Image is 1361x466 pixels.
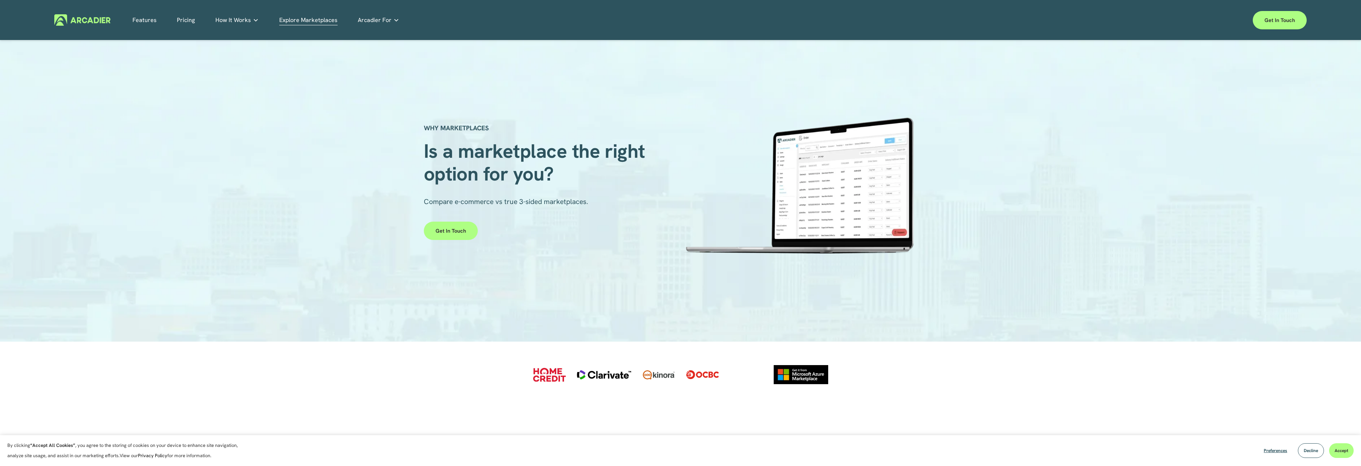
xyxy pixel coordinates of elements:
button: Decline [1298,443,1324,458]
a: Features [132,14,157,26]
span: Preferences [1264,448,1287,454]
span: Arcadier For [358,15,392,25]
p: By clicking , you agree to the storing of cookies on your device to enhance site navigation, anal... [7,440,246,461]
a: Privacy Policy [138,452,167,459]
a: folder dropdown [358,14,399,26]
strong: “Accept All Cookies” [30,442,75,448]
span: How It Works [215,15,251,25]
strong: WHY MARKETPLACES [424,124,489,132]
iframe: Chat Widget [1324,431,1361,466]
div: Chatwidget [1324,431,1361,466]
a: Explore Marketplaces [279,14,338,26]
button: Preferences [1258,443,1293,458]
span: Is a marketplace the right option for you? [424,138,650,186]
a: Pricing [177,14,195,26]
a: folder dropdown [215,14,259,26]
span: Decline [1304,448,1318,454]
a: Get in touch [1253,11,1307,29]
span: Compare e-commerce vs true 3-sided marketplaces. [424,197,588,206]
img: Arcadier [54,14,110,26]
a: Get in touch [424,222,478,240]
